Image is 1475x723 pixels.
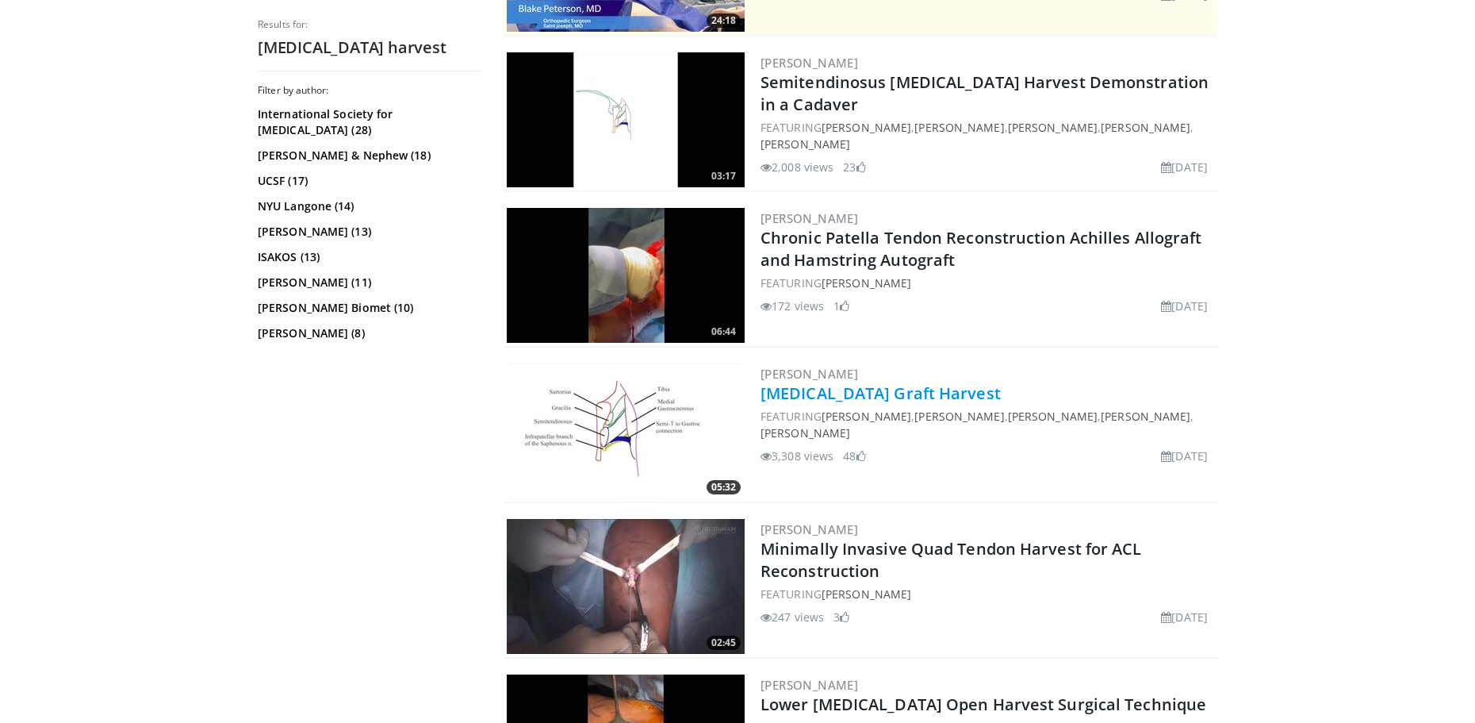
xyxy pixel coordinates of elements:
img: bb6d74a6-6ded-4ffa-8626-acfcf4fee43e.300x170_q85_crop-smart_upscale.jpg [507,363,745,498]
h2: [MEDICAL_DATA] harvest [258,37,480,58]
li: [DATE] [1161,159,1208,175]
span: 05:32 [707,480,741,494]
a: 05:32 [507,363,745,498]
li: 48 [843,448,865,464]
li: 247 views [760,609,824,625]
a: [MEDICAL_DATA] Graft Harvest [760,383,1001,404]
a: [PERSON_NAME] (11) [258,275,476,290]
a: [PERSON_NAME] [760,137,850,152]
a: [PERSON_NAME] [822,120,911,135]
a: Minimally Invasive Quad Tendon Harvest for ACL Reconstruction [760,538,1142,582]
li: [DATE] [1161,298,1208,314]
li: [DATE] [1161,609,1208,625]
a: [PERSON_NAME] [760,677,858,693]
a: [PERSON_NAME] [822,275,911,290]
a: Semitendinosus [MEDICAL_DATA] Harvest Demonstration in a Cadaver [760,71,1209,115]
a: 03:17 [507,52,745,187]
a: [PERSON_NAME] [760,210,858,226]
a: Lower [MEDICAL_DATA] Open Harvest Surgical Technique [760,694,1206,715]
a: 06:44 [507,208,745,343]
li: 2,008 views [760,159,833,175]
p: Results for: [258,18,480,31]
a: [PERSON_NAME] [914,409,1004,424]
a: [PERSON_NAME] (13) [258,224,476,240]
a: [PERSON_NAME] [1101,409,1190,424]
a: NYU Langone (14) [258,198,476,214]
div: FEATURING , , , , [760,119,1214,152]
div: FEATURING [760,586,1214,602]
img: 3f93c4f4-1cd8-4ddd-8d31-b4fae3ac52ad.300x170_q85_crop-smart_upscale.jpg [507,208,745,343]
span: 03:17 [707,169,741,183]
span: 24:18 [707,13,741,28]
a: [PERSON_NAME] & Nephew (18) [258,148,476,163]
a: [PERSON_NAME] [760,55,858,71]
li: 3,308 views [760,448,833,464]
a: ISAKOS (13) [258,249,476,265]
a: [PERSON_NAME] [822,586,911,602]
a: [PERSON_NAME] [760,366,858,382]
li: 1 [833,298,849,314]
li: 23 [843,159,865,175]
li: 172 views [760,298,824,314]
a: UCSF (17) [258,173,476,189]
a: [PERSON_NAME] [760,425,850,440]
a: [PERSON_NAME] [760,521,858,537]
div: FEATURING [760,275,1214,291]
a: International Society for [MEDICAL_DATA] (28) [258,106,476,138]
h3: Filter by author: [258,84,480,97]
img: 26bc4fb9-6dc0-4648-960d-d098e0c7d824.300x170_q85_crop-smart_upscale.jpg [507,52,745,187]
a: [PERSON_NAME] (8) [258,325,476,341]
li: [DATE] [1161,448,1208,464]
a: [PERSON_NAME] [1101,120,1190,135]
a: 02:45 [507,519,745,654]
li: 3 [833,609,849,625]
span: 06:44 [707,325,741,339]
a: [PERSON_NAME] [1008,120,1098,135]
img: 137f2d6b-da89-4a84-be81-d80563d2d302.300x170_q85_crop-smart_upscale.jpg [507,519,745,654]
a: Chronic Patella Tendon Reconstruction Achilles Allograft and Hamstring Autograft [760,227,1202,271]
a: [PERSON_NAME] [1008,409,1098,424]
a: [PERSON_NAME] [914,120,1004,135]
a: [PERSON_NAME] [822,409,911,424]
div: FEATURING , , , , [760,408,1214,441]
a: [PERSON_NAME] Biomet (10) [258,300,476,316]
span: 02:45 [707,636,741,650]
